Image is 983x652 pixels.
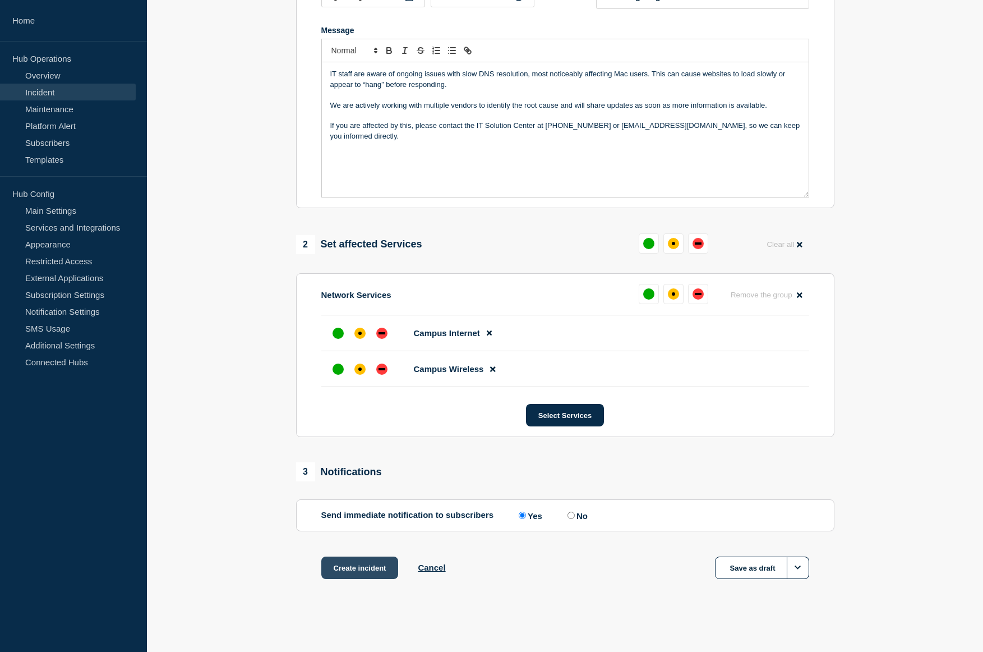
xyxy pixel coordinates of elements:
button: down [688,233,708,254]
button: Toggle bulleted list [444,44,460,57]
button: Toggle link [460,44,476,57]
button: Create incident [321,557,399,579]
span: 2 [296,235,315,254]
div: down [376,328,387,339]
button: up [639,284,659,304]
button: affected [663,233,684,254]
button: Select Services [526,404,604,426]
p: Network Services [321,290,391,300]
button: down [688,284,708,304]
div: affected [354,364,366,375]
button: Toggle strikethrough text [413,44,428,57]
button: Options [787,557,809,579]
label: Yes [516,510,542,521]
div: down [376,364,387,375]
button: Remove the group [724,284,809,306]
button: Cancel [418,563,445,572]
div: up [333,364,344,375]
button: up [639,233,659,254]
div: down [693,238,704,249]
p: Send immediate notification to subscribers [321,510,494,521]
div: up [333,328,344,339]
label: No [565,510,588,521]
input: No [567,512,575,519]
p: IT staff are aware of ongoing issues with slow DNS resolution, most noticeably affecting Mac user... [330,69,800,90]
button: Clear all [760,233,809,255]
button: Toggle italic text [397,44,413,57]
span: 3 [296,462,315,481]
button: Save as draft [715,557,809,579]
div: Message [322,62,809,197]
div: affected [668,288,679,300]
span: Campus Wireless [414,364,484,374]
button: Toggle ordered list [428,44,444,57]
p: If you are affected by this, please contact the IT Solution Center at [PHONE_NUMBER] or [EMAIL_AD... [330,121,800,141]
span: Campus Internet [414,328,480,338]
div: affected [668,238,679,249]
div: Set affected Services [296,235,422,254]
div: Send immediate notification to subscribers [321,510,809,521]
p: We are actively working with multiple vendors to identify the root cause and will share updates a... [330,100,800,111]
button: Toggle bold text [381,44,397,57]
input: Yes [519,512,526,519]
div: up [643,238,654,249]
div: affected [354,328,366,339]
div: down [693,288,704,300]
div: Notifications [296,462,382,481]
span: Font size [326,44,381,57]
button: affected [663,284,684,304]
div: up [643,288,654,300]
span: Remove the group [731,291,792,299]
div: Message [321,26,809,35]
